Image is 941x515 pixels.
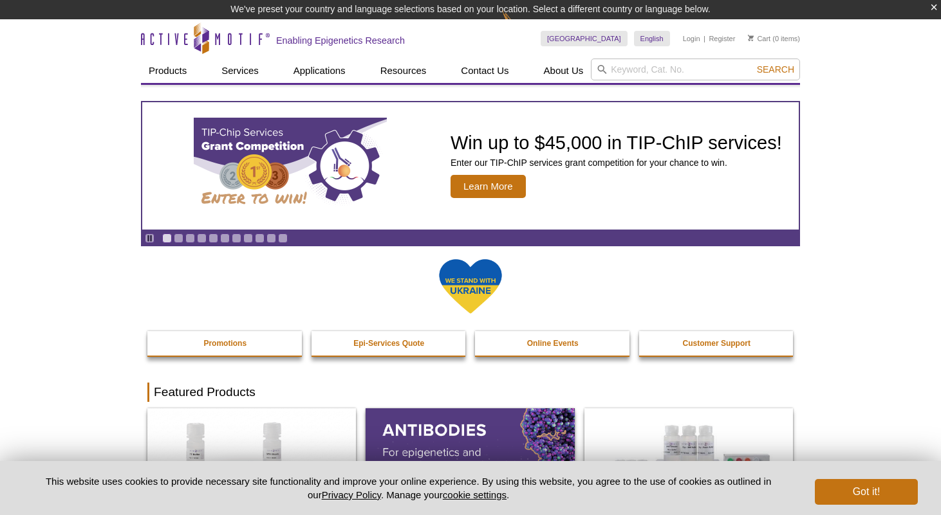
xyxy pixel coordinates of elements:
h2: Win up to $45,000 in TIP-ChIP services! [451,133,782,152]
a: Cart [748,34,770,43]
li: (0 items) [748,31,800,46]
img: Change Here [502,10,536,40]
a: [GEOGRAPHIC_DATA] [541,31,628,46]
a: Toggle autoplay [145,233,154,243]
a: About Us [536,59,592,83]
strong: Customer Support [683,339,750,348]
button: Got it! [815,479,918,505]
button: cookie settings [443,489,507,500]
a: Customer Support [639,331,795,356]
a: Epi-Services Quote [312,331,467,356]
a: Login [683,34,700,43]
strong: Promotions [203,339,247,348]
a: Online Events [475,331,631,356]
img: TIP-ChIP Services Grant Competition [194,118,387,214]
strong: Epi-Services Quote [353,339,424,348]
a: Go to slide 4 [197,233,207,243]
a: Go to slide 10 [266,233,276,243]
strong: Online Events [527,339,579,348]
a: Go to slide 6 [220,233,230,243]
a: Go to slide 3 [185,233,195,243]
a: Promotions [147,331,303,356]
a: Go to slide 2 [174,233,183,243]
a: English [634,31,670,46]
a: Contact Us [453,59,516,83]
a: Go to slide 7 [232,233,241,243]
a: Services [214,59,266,83]
li: | [703,31,705,46]
span: Learn More [451,175,526,198]
input: Keyword, Cat. No. [591,59,800,80]
span: Search [757,64,794,75]
img: We Stand With Ukraine [438,258,503,315]
a: Go to slide 5 [209,233,218,243]
a: Register [709,34,735,43]
a: TIP-ChIP Services Grant Competition Win up to $45,000 in TIP-ChIP services! Enter our TIP-ChIP se... [142,102,799,230]
a: Resources [373,59,434,83]
a: Privacy Policy [322,489,381,500]
a: Go to slide 8 [243,233,253,243]
p: Enter our TIP-ChIP services grant competition for your chance to win. [451,157,782,168]
a: Go to slide 9 [255,233,265,243]
h2: Enabling Epigenetics Research [276,35,405,46]
article: TIP-ChIP Services Grant Competition [142,102,799,230]
p: This website uses cookies to provide necessary site functionality and improve your online experie... [23,474,794,501]
img: Your Cart [748,35,754,41]
a: Go to slide 1 [162,233,172,243]
a: Go to slide 11 [278,233,288,243]
a: Applications [286,59,353,83]
button: Search [753,64,798,75]
h2: Featured Products [147,383,794,402]
a: Products [141,59,194,83]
